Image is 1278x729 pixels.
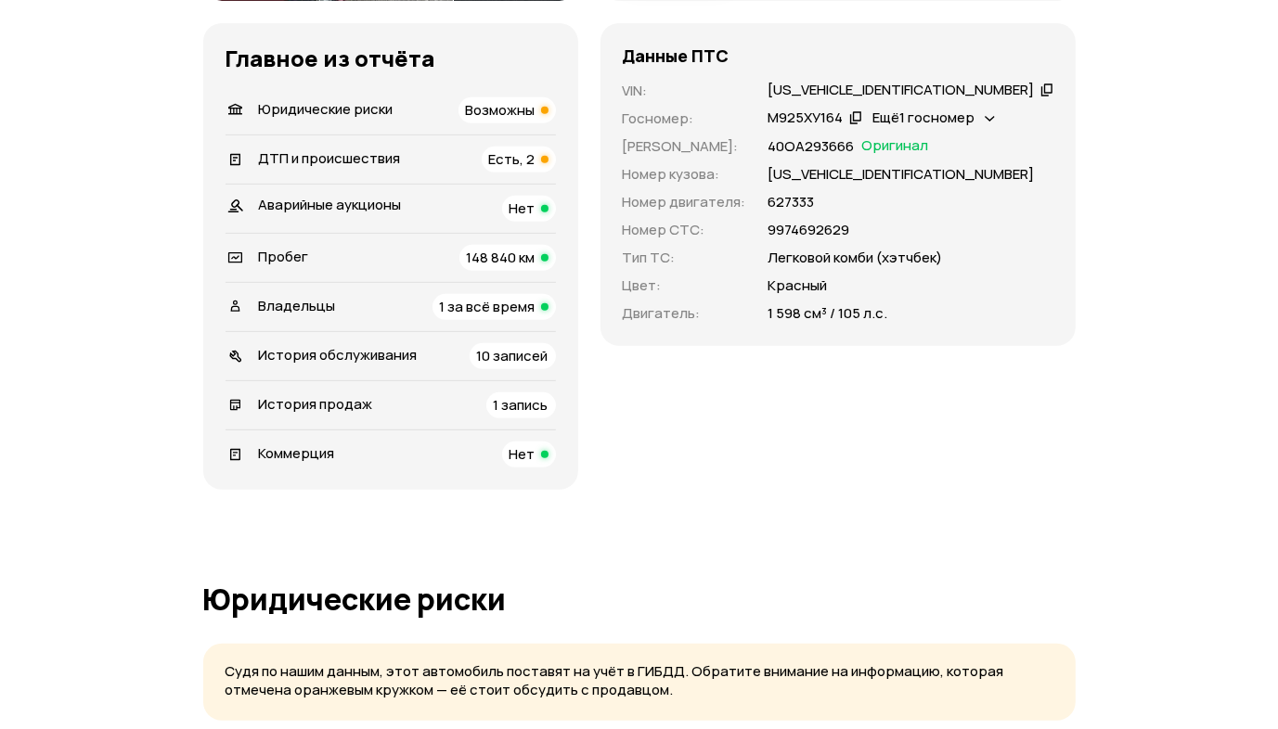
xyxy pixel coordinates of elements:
[623,248,746,268] p: Тип ТС :
[466,100,536,120] span: Возможны
[768,275,828,296] p: Красный
[862,136,929,157] span: Оригинал
[623,109,746,129] p: Госномер :
[768,248,943,268] p: Легковой комби (хэтчбек)
[873,108,975,127] span: Ещё 1 госномер
[623,192,746,212] p: Номер двигателя :
[623,45,729,66] h4: Данные ПТС
[259,99,394,119] span: Юридические риски
[768,220,850,240] p: 9974692629
[768,303,888,324] p: 1 598 см³ / 105 л.с.
[259,345,418,364] span: История обслуживания
[226,662,1053,700] p: Судя по нашим данным, этот автомобиль поставят на учёт в ГИБДД. Обратите внимание на информацию, ...
[259,148,401,168] span: ДТП и происшествия
[440,297,536,316] span: 1 за всё время
[259,247,309,266] span: Пробег
[768,164,1035,185] p: [US_VEHICLE_IDENTIFICATION_NUMBER]
[259,296,336,315] span: Владельцы
[768,81,1035,100] div: [US_VEHICLE_IDENTIFICATION_NUMBER]
[489,149,536,169] span: Есть, 2
[623,136,746,157] p: [PERSON_NAME] :
[623,303,746,324] p: Двигатель :
[768,192,815,212] p: 627333
[259,443,335,463] span: Коммерция
[494,395,549,415] span: 1 запись
[768,136,855,157] p: 40ОА293666
[768,109,844,128] div: М925ХУ164
[623,164,746,185] p: Номер кузова :
[510,444,536,464] span: Нет
[477,346,549,365] span: 10 записей
[259,195,402,214] span: Аварийные аукционы
[623,275,746,296] p: Цвет :
[623,81,746,101] p: VIN :
[226,45,556,71] h3: Главное из отчёта
[623,220,746,240] p: Номер СТС :
[510,198,536,218] span: Нет
[203,582,1076,616] h1: Юридические риски
[467,248,536,267] span: 148 840 км
[259,394,373,414] span: История продаж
